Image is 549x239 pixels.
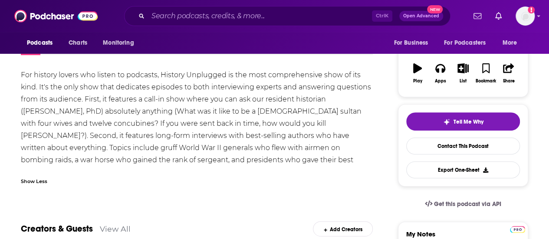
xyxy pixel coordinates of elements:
div: Apps [435,79,446,84]
span: Charts [69,37,87,49]
button: Show profile menu [516,7,535,26]
span: Get this podcast via API [434,200,501,208]
span: Tell Me Why [454,118,483,125]
div: For history lovers who listen to podcasts, History Unplugged is the most comprehensive show of it... [21,69,373,178]
span: Open Advanced [403,14,439,18]
span: More [503,37,517,49]
a: Contact This Podcast [406,138,520,154]
span: Ctrl K [372,10,392,22]
img: Podchaser - Follow, Share and Rate Podcasts [14,8,98,24]
button: Open AdvancedNew [399,11,443,21]
img: User Profile [516,7,535,26]
div: Add Creators [313,221,372,236]
img: tell me why sparkle [443,118,450,125]
a: Show notifications dropdown [492,9,505,23]
span: For Podcasters [444,37,486,49]
button: open menu [97,35,145,51]
span: Monitoring [103,37,134,49]
div: List [460,79,467,84]
button: open menu [496,35,528,51]
a: Pro website [510,225,525,233]
button: Bookmark [474,58,497,89]
button: List [452,58,474,89]
div: Bookmark [476,79,496,84]
a: View All [100,224,131,233]
div: Play [413,79,422,84]
button: Share [497,58,520,89]
span: Podcasts [27,37,53,49]
button: open menu [388,35,439,51]
span: Logged in as smeizlik [516,7,535,26]
span: For Business [394,37,428,49]
input: Search podcasts, credits, & more... [148,9,372,23]
button: Export One-Sheet [406,161,520,178]
div: Search podcasts, credits, & more... [124,6,450,26]
button: open menu [21,35,64,51]
a: Get this podcast via API [418,193,508,215]
img: Podchaser Pro [510,226,525,233]
a: Charts [63,35,92,51]
button: Apps [429,58,451,89]
span: New [427,5,443,13]
button: Play [406,58,429,89]
button: open menu [438,35,498,51]
div: Share [503,79,514,84]
a: Creators & Guests [21,223,93,234]
a: Show notifications dropdown [470,9,485,23]
button: tell me why sparkleTell Me Why [406,112,520,131]
svg: Add a profile image [528,7,535,13]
